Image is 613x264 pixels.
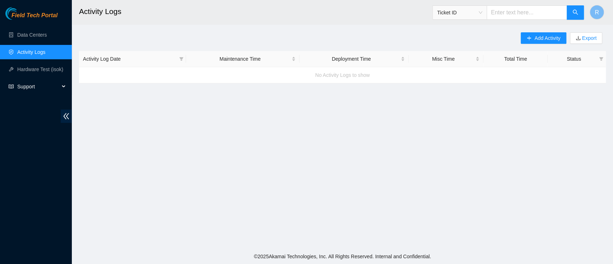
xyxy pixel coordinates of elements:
[5,13,57,22] a: Akamai TechnologiesField Tech Portal
[17,49,46,55] a: Activity Logs
[534,34,560,42] span: Add Activity
[83,55,176,63] span: Activity Log Date
[11,12,57,19] span: Field Tech Portal
[79,65,606,85] div: No Activity Logs to show
[590,5,604,19] button: R
[598,54,605,64] span: filter
[9,84,14,89] span: read
[178,54,185,64] span: filter
[5,7,36,20] img: Akamai Technologies
[17,79,60,94] span: Support
[599,57,603,61] span: filter
[437,7,482,18] span: Ticket ID
[567,5,584,20] button: search
[552,55,596,63] span: Status
[576,36,581,41] span: download
[570,32,602,44] button: downloadExport
[72,249,613,264] footer: © 2025 Akamai Technologies, Inc. All Rights Reserved. Internal and Confidential.
[17,32,47,38] a: Data Centers
[572,9,578,16] span: search
[487,5,567,20] input: Enter text here...
[483,51,548,67] th: Total Time
[526,36,531,41] span: plus
[61,110,72,123] span: double-left
[521,32,566,44] button: plusAdd Activity
[179,57,184,61] span: filter
[17,66,63,72] a: Hardware Test (isok)
[581,35,596,41] a: Export
[595,8,599,17] span: R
